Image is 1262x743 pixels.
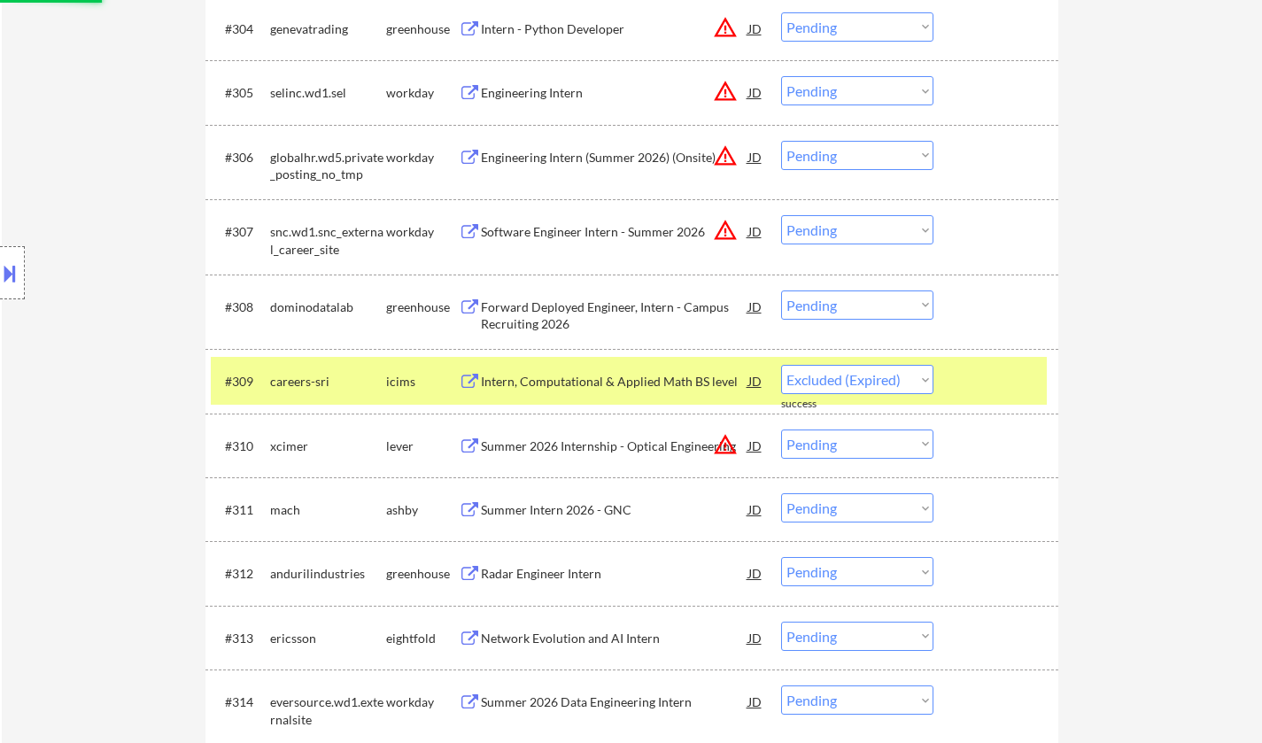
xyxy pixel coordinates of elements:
div: andurilindustries [270,565,386,583]
div: ashby [386,501,459,519]
div: JD [747,290,764,322]
button: warning_amber [713,432,738,457]
div: JD [747,685,764,717]
div: Radar Engineer Intern [481,565,748,583]
div: workday [386,223,459,241]
div: JD [747,430,764,461]
button: warning_amber [713,15,738,40]
div: #304 [225,20,256,38]
div: selinc.wd1.sel [270,84,386,102]
div: Forward Deployed Engineer, Intern - Campus Recruiting 2026 [481,298,748,333]
div: JD [747,622,764,654]
div: xcimer [270,437,386,455]
div: greenhouse [386,298,459,316]
div: careers-sri [270,373,386,391]
div: workday [386,149,459,166]
div: eversource.wd1.externalsite [270,693,386,728]
div: JD [747,365,764,397]
div: lever [386,437,459,455]
div: greenhouse [386,20,459,38]
div: #310 [225,437,256,455]
div: greenhouse [386,565,459,583]
div: workday [386,693,459,711]
div: mach [270,501,386,519]
div: #313 [225,630,256,647]
div: #311 [225,501,256,519]
div: #312 [225,565,256,583]
button: warning_amber [713,79,738,104]
div: Engineering Intern (Summer 2026) (Onsite) [481,149,748,166]
div: ericsson [270,630,386,647]
div: Intern, Computational & Applied Math BS level [481,373,748,391]
div: Summer 2026 Data Engineering Intern [481,693,748,711]
div: JD [747,493,764,525]
div: JD [747,141,764,173]
div: globalhr.wd5.private_posting_no_tmp [270,149,386,183]
div: genevatrading [270,20,386,38]
div: Software Engineer Intern - Summer 2026 [481,223,748,241]
div: JD [747,215,764,247]
div: Engineering Intern [481,84,748,102]
div: Intern - Python Developer [481,20,748,38]
div: Summer Intern 2026 - GNC [481,501,748,519]
div: Summer 2026 Internship - Optical Engineering [481,437,748,455]
div: #305 [225,84,256,102]
button: warning_amber [713,143,738,168]
div: Network Evolution and AI Intern [481,630,748,647]
div: #314 [225,693,256,711]
button: warning_amber [713,218,738,243]
div: icims [386,373,459,391]
div: dominodatalab [270,298,386,316]
div: JD [747,557,764,589]
div: success [781,397,852,412]
div: JD [747,12,764,44]
div: workday [386,84,459,102]
div: eightfold [386,630,459,647]
div: snc.wd1.snc_external_career_site [270,223,386,258]
div: JD [747,76,764,108]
